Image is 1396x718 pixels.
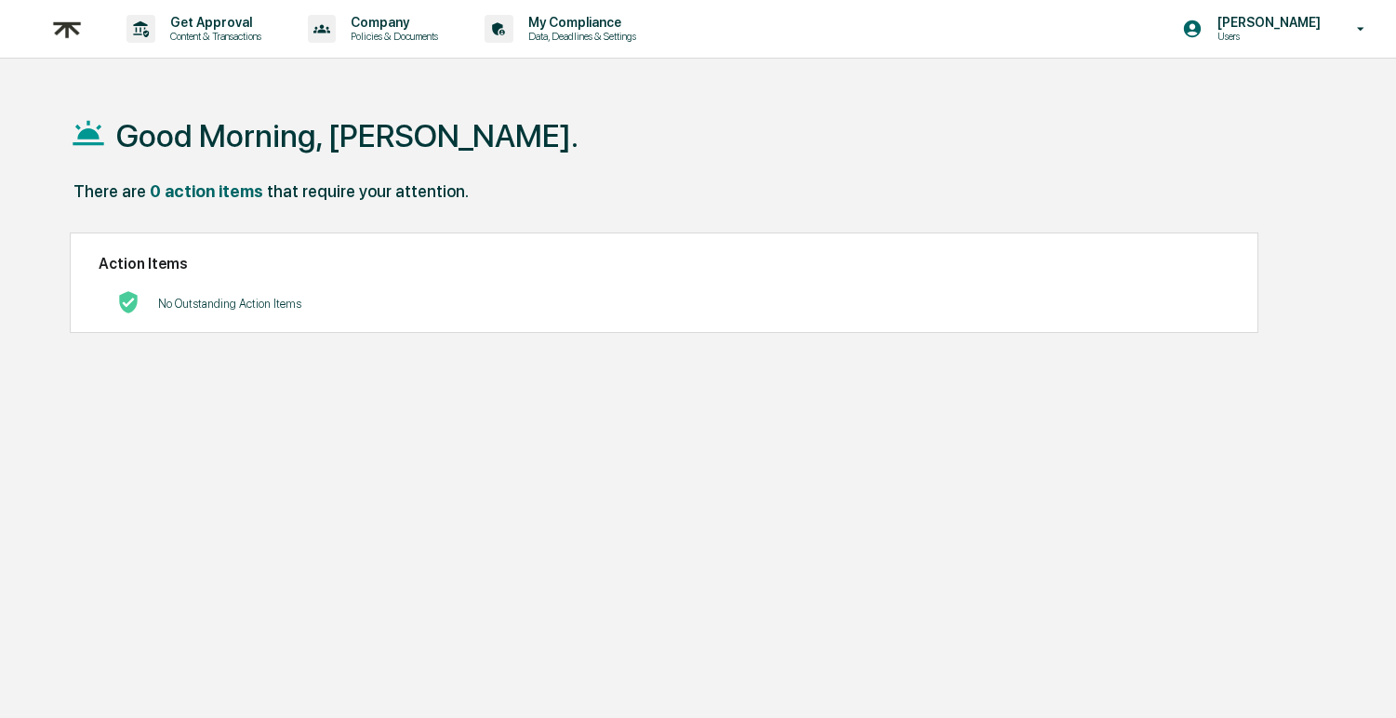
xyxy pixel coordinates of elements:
img: logo [45,7,89,52]
p: Get Approval [155,15,271,30]
p: Users [1203,30,1330,43]
p: Policies & Documents [336,30,447,43]
p: [PERSON_NAME] [1203,15,1330,30]
h1: Good Morning, [PERSON_NAME]. [116,117,578,154]
div: that require your attention. [267,181,469,201]
p: My Compliance [513,15,645,30]
p: Content & Transactions [155,30,271,43]
div: There are [73,181,146,201]
p: Company [336,15,447,30]
h2: Action Items [99,255,1230,273]
div: 0 action items [150,181,263,201]
img: No Actions logo [117,291,140,313]
p: Data, Deadlines & Settings [513,30,645,43]
p: No Outstanding Action Items [158,297,301,311]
